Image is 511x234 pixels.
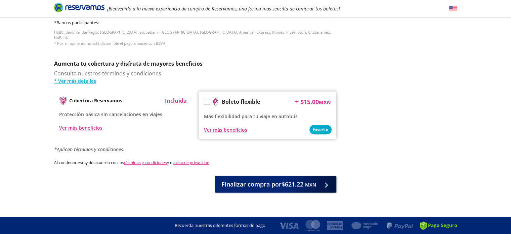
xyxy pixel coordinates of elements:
[204,126,247,133] button: Ver más beneficios
[54,60,336,68] p: Aumenta tu cobertura y disfruta de mayores beneficios
[54,160,336,166] p: Al continuar estoy de acuerdo con los y el .
[305,181,316,188] small: MXN
[173,160,209,165] a: aviso de privacidad
[54,20,336,26] h6: * Bancos participantes :
[54,2,104,12] i: Brand Logo
[449,4,457,13] button: English
[221,180,316,189] span: Finalizar compra por $621.22
[54,30,336,46] p: HSBC, Banorte, BanRegio, [GEOGRAPHIC_DATA], Scotiabank, [GEOGRAPHIC_DATA], [GEOGRAPHIC_DATA], Ame...
[54,77,336,85] a: * Ver más detalles
[69,97,122,104] p: Cobertura Reservamos
[59,124,102,131] button: Ver más beneficios
[107,5,340,12] em: ¡Bienvenido a la nueva experiencia de compra de Reservamos, una forma más sencilla de comprar tus...
[54,41,165,46] span: * Por el momento no está disponible el pago a meses con BBVA
[300,97,331,106] span: $ 15.00
[124,160,167,165] a: términos y condiciones
[54,2,104,14] a: Brand Logo
[59,111,162,118] span: Protección básica sin cancelaciones en viajes
[295,97,299,107] p: +
[204,113,298,120] span: Más flexibilidad para tu viaje en autobús
[54,146,336,153] p: *Aplican términos y condiciones.
[54,69,336,85] div: Consulta nuestros términos y condiciones.
[165,97,187,105] p: Incluida
[215,176,336,193] button: Finalizar compra por$621.22 MXN
[319,99,331,105] small: MXN
[175,222,265,229] p: Recuerda nuestras diferentes formas de pago
[222,98,260,106] p: Boleto flexible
